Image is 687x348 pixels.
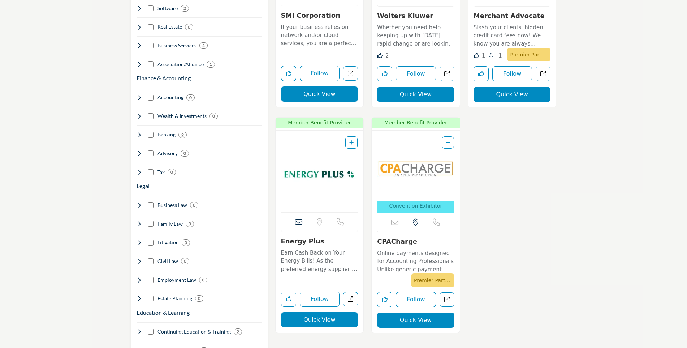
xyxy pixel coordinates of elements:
h4: Wealth & Investments: Wealth management, retirement planning, investing strategies [157,113,207,120]
div: 0 Results For Family Law [186,221,194,227]
button: Quick View [281,312,358,327]
h3: CPACharge [377,238,454,246]
button: Quick View [474,87,551,102]
input: Select Civil Law checkbox [148,258,154,264]
div: Followers [489,52,502,60]
button: Follow [492,66,532,81]
div: 0 Results For Employment Law [199,277,207,283]
b: 2 [181,132,184,137]
span: Member Benefit Provider [374,119,458,127]
b: 0 [188,25,190,30]
b: 4 [202,43,205,48]
b: 0 [189,221,191,226]
input: Select Software checkbox [148,5,154,11]
b: 0 [185,240,187,245]
a: Energy Plus [281,237,324,245]
input: Select Employment Law checkbox [148,277,154,283]
h4: Advisory: Advisory services provided by CPA firms [157,150,178,157]
h4: Tax: Business and individual tax services [157,169,165,176]
h4: Continuing Education & Training: Continuing Education & Training [157,328,231,335]
a: SMI Corporation [281,12,341,19]
i: Likes [377,53,383,58]
input: Select Association/Alliance checkbox [148,61,154,67]
b: 2 [183,6,186,11]
div: 0 Results For Advisory [181,150,189,157]
button: Follow [300,292,340,307]
input: Select Business Services checkbox [148,43,154,48]
span: 1 [498,52,502,59]
p: Online payments designed for Accounting Professionals Unlike generic payment solutions, CPACharge... [377,249,454,274]
h3: Higher ed, CPA Exam prep and continuing professional education [137,308,190,317]
b: 0 [189,95,192,100]
a: Whether you need help keeping up with [DATE] rapid change or are looking to get a leg up on prepa... [377,22,454,48]
button: Follow [396,66,436,81]
div: 0 Results For Tax [168,169,176,175]
div: 0 Results For Civil Law [181,258,189,264]
img: Energy Plus [281,136,358,212]
h3: Wolters Kluwer [377,12,454,20]
div: 0 Results For Wealth & Investments [209,113,218,119]
div: 0 Results For Real Estate [185,24,193,30]
h4: Business Law: Recording, analyzing, and reporting financial transactions to maintain accurate bus... [157,201,187,209]
p: Whether you need help keeping up with [DATE] rapid change or are looking to get a leg up on prepa... [377,24,454,48]
img: CPACharge [377,136,454,201]
h4: Business Services: Office supplies, software, tech support, communications, travel [157,42,196,49]
a: Open smi-corporation in new tab [343,66,358,81]
button: Like listing [281,66,296,81]
a: Open Listing in new tab [377,136,454,213]
button: Quick View [281,86,358,102]
div: 2 Results For Software [181,5,189,12]
p: Earn Cash Back on Your Energy Bills! As the preferred energy supplier of the NJCPA, Energy Plus ®... [281,249,358,273]
span: Member Benefit Provider [278,119,362,127]
a: Open merchant in new tab [536,67,550,81]
a: Wolters Kluwer [377,12,433,20]
b: 2 [237,329,239,334]
div: 0 Results For Business Law [190,202,198,208]
p: Slash your clients' hidden credit card fees now! We know you are always looking for ways to reduc... [474,24,551,48]
input: Select Litigation checkbox [148,240,154,246]
div: 2 Results For Continuing Education & Training [234,328,242,335]
input: Select Continuing Education & Training checkbox [148,329,154,335]
input: Select Banking checkbox [148,132,154,138]
button: Legal [137,182,150,190]
i: Like [474,53,479,58]
a: Online payments designed for Accounting Professionals Unlike generic payment solutions, CPACharge... [377,247,454,274]
a: Open cpacharge in new tab [440,292,454,307]
h4: Software: Accounting sotware, tax software, workflow, etc. [157,5,178,12]
button: Follow [300,66,340,81]
input: Select Advisory checkbox [148,150,154,156]
input: Select Accounting checkbox [148,95,154,101]
h3: Energy Plus [281,237,358,245]
p: Convention Exhibitor [389,202,442,210]
h4: Banking: Banking, lending. merchant services [157,131,176,138]
button: Like listing [281,292,296,307]
input: Select Family Law checkbox [148,221,154,227]
b: 0 [198,296,200,301]
input: Select Tax checkbox [148,169,154,175]
p: If your business relies on network and/or cloud services, you are a perfect fit for SMI. Since [D... [281,23,358,48]
button: Quick View [377,313,454,328]
div: 2 Results For Banking [178,132,187,138]
input: Select Real Estate checkbox [148,24,154,30]
input: Select Business Law checkbox [148,202,154,208]
h4: Real Estate: Commercial real estate, office space, property management, home loans [157,23,182,30]
div: 0 Results For Estate Planning [195,295,203,302]
button: Education & Learning [137,308,190,317]
span: 1 [482,52,485,59]
div: 0 Results For Accounting [186,94,195,101]
a: Add To List [349,140,354,145]
b: 0 [212,114,215,119]
a: If your business relies on network and/or cloud services, you are a perfect fit for SMI. Since [D... [281,21,358,48]
b: 1 [209,62,212,67]
a: Open Listing in new tab [281,136,358,212]
h4: Estate Planning: Management of workforce-related functions including recruitment, training, and e... [157,295,192,302]
a: Slash your clients' hidden credit card fees now! We know you are always looking for ways to reduc... [474,22,551,48]
input: Select Wealth & Investments checkbox [148,113,154,119]
button: Like listing [474,66,489,81]
div: 0 Results For Litigation [182,239,190,246]
a: Merchant Advocate [474,12,545,20]
input: Select Estate Planning checkbox [148,296,154,301]
a: Add To List [446,140,450,145]
span: 2 [385,52,389,59]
